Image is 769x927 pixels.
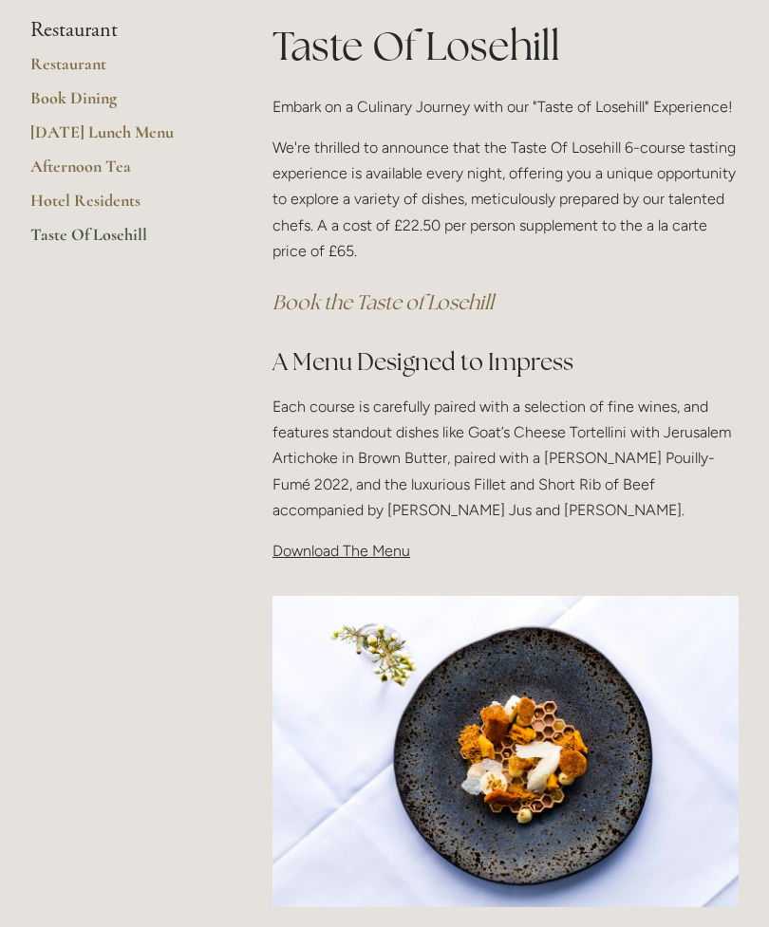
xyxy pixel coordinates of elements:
[30,224,212,258] a: Taste Of Losehill
[30,87,212,121] a: Book Dining
[272,18,739,74] h1: Taste Of Losehill
[272,94,739,120] p: Embark on a Culinary Journey with our "Taste of Losehill" Experience!
[272,289,494,315] a: Book the Taste of Losehill
[272,135,739,264] p: We're thrilled to announce that the Taste Of Losehill 6-course tasting experience is available ev...
[30,18,212,43] li: Restaurant
[272,394,739,523] p: Each course is carefully paired with a selection of fine wines, and features standout dishes like...
[30,53,212,87] a: Restaurant
[30,156,212,190] a: Afternoon Tea
[30,121,212,156] a: [DATE] Lunch Menu
[30,190,212,224] a: Hotel Residents
[272,542,410,560] span: Download The Menu
[272,345,739,379] h2: A Menu Designed to Impress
